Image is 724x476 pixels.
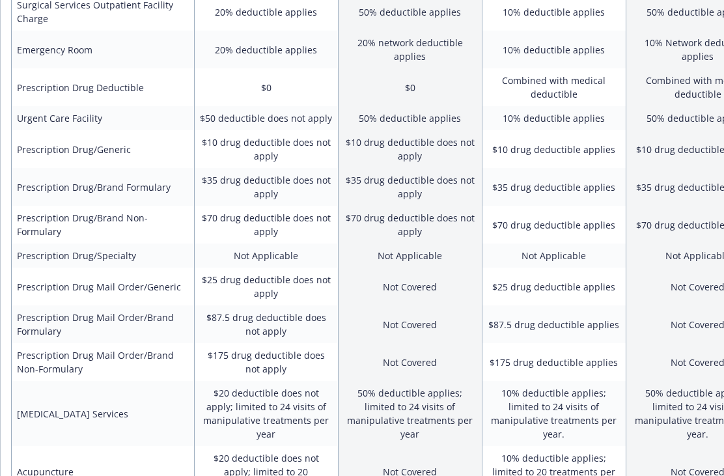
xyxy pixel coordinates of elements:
td: 50% deductible applies; limited to 24 visits of manipulative treatments per year [338,381,482,446]
td: 10% deductible applies [482,106,626,130]
td: Not Covered [338,343,482,381]
td: Not Covered [338,268,482,305]
td: Prescription Drug/Specialty [12,244,195,268]
td: 20% network deductible applies [338,31,482,68]
td: $10 drug deductible applies [482,130,626,168]
td: Prescription Drug Mail Order/Brand Non-Formulary [12,343,195,381]
td: $10 drug deductible does not apply [338,130,482,168]
td: $175 drug deductible does not apply [194,343,338,381]
td: Not Applicable [194,244,338,268]
td: 20% deductible applies [194,31,338,68]
td: [MEDICAL_DATA] Services [12,381,195,446]
td: Prescription Drug/Brand Non-Formulary [12,206,195,244]
td: $175 drug deductible applies [482,343,626,381]
td: Emergency Room [12,31,195,68]
td: Urgent Care Facility [12,106,195,130]
td: Prescription Drug/Generic [12,130,195,168]
td: 50% deductible applies [338,106,482,130]
td: $70 drug deductible applies [482,206,626,244]
td: 10% deductible applies [482,31,626,68]
td: Not Covered [338,305,482,343]
td: 10% deductible applies; limited to 24 visits of manipulative treatments per year. [482,381,626,446]
td: Not Applicable [482,244,626,268]
td: Not Applicable [338,244,482,268]
td: Prescription Drug Mail Order/Generic [12,268,195,305]
td: $35 drug deductible applies [482,168,626,206]
td: $87.5 drug deductible does not apply [194,305,338,343]
td: $25 drug deductible does not apply [194,268,338,305]
td: $0 [194,68,338,106]
td: $35 drug deductible does not apply [338,168,482,206]
td: Prescription Drug Deductible [12,68,195,106]
td: $35 drug deductible does not apply [194,168,338,206]
td: Prescription Drug/Brand Formulary [12,168,195,206]
td: Combined with medical deductible [482,68,626,106]
td: $10 drug deductible does not apply [194,130,338,168]
td: $70 drug deductible does not apply [194,206,338,244]
td: $70 drug deductible does not apply [338,206,482,244]
td: $87.5 drug deductible applies [482,305,626,343]
td: $50 deductible does not apply [194,106,338,130]
td: Prescription Drug Mail Order/Brand Formulary [12,305,195,343]
td: $20 deductible does not apply; limited to 24 visits of manipulative treatments per year [194,381,338,446]
td: $25 drug deductible applies [482,268,626,305]
td: $0 [338,68,482,106]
